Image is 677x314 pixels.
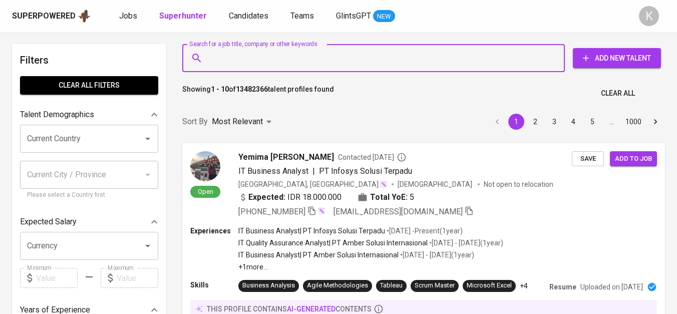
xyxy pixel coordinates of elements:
[581,52,653,65] span: Add New Talent
[615,153,652,165] span: Add to job
[385,226,463,236] p: • [DATE] - Present ( 1 year )
[584,114,600,130] button: Go to page 5
[603,117,619,127] div: …
[573,48,661,68] button: Add New Talent
[238,191,342,203] div: IDR 18.000.000
[546,114,562,130] button: Go to page 3
[290,10,316,23] a: Teams
[238,250,399,260] p: IT Business Analyst | PT Amber Solusi Internasional
[242,281,295,290] div: Business Analysis
[238,238,428,248] p: IT Quality Assurance Analyst | PT Amber Solusi Internasional
[415,281,455,290] div: Scrum Master
[119,10,139,23] a: Jobs
[380,281,403,290] div: Tableau
[639,6,659,26] div: K
[370,191,408,203] b: Total YoE:
[399,250,474,260] p: • [DATE] - [DATE] ( 1 year )
[520,281,528,291] p: +4
[467,281,512,290] div: Microsoft Excel
[287,305,335,313] span: AI-generated
[190,226,238,236] p: Experiences
[78,9,91,24] img: app logo
[27,190,151,200] p: Please select a Country first
[565,114,581,130] button: Go to page 4
[527,114,543,130] button: Go to page 2
[597,84,639,103] button: Clear All
[248,191,285,203] b: Expected:
[397,152,407,162] svg: By Batam recruiter
[182,116,208,128] p: Sort By
[36,268,78,288] input: Value
[428,238,503,248] p: • [DATE] - [DATE] ( 1 year )
[159,10,209,23] a: Superhunter
[12,9,91,24] a: Superpoweredapp logo
[236,85,268,93] b: 13482366
[238,262,503,272] p: +1 more ...
[212,113,275,131] div: Most Relevant
[182,84,334,103] p: Showing of talent profiles found
[380,180,388,188] img: magic_wand.svg
[577,153,599,165] span: Save
[333,207,463,216] span: [EMAIL_ADDRESS][DOMAIN_NAME]
[622,114,644,130] button: Go to page 1000
[117,268,158,288] input: Value
[312,165,315,177] span: |
[238,151,334,163] span: Yemima [PERSON_NAME]
[398,179,474,189] span: [DEMOGRAPHIC_DATA]
[238,207,305,216] span: [PHONE_NUMBER]
[601,87,635,100] span: Clear All
[572,151,604,167] button: Save
[141,132,155,146] button: Open
[317,207,325,215] img: magic_wand.svg
[20,212,158,232] div: Expected Salary
[20,52,158,68] h6: Filters
[20,105,158,125] div: Talent Demographics
[119,11,137,21] span: Jobs
[336,11,371,21] span: GlintsGPT
[610,151,657,167] button: Add to job
[211,85,229,93] b: 1 - 10
[373,12,395,22] span: NEW
[229,11,268,21] span: Candidates
[207,304,372,314] p: this profile contains contents
[238,166,308,176] span: IT Business Analyst
[290,11,314,21] span: Teams
[238,226,385,236] p: IT Business Analyst | PT Infosys Solusi Terpadu
[338,152,407,162] span: Contacted [DATE]
[508,114,524,130] button: page 1
[410,191,414,203] span: 5
[28,79,150,92] span: Clear All filters
[20,216,77,228] p: Expected Salary
[229,10,270,23] a: Candidates
[212,116,263,128] p: Most Relevant
[307,281,368,290] div: Agile Methodologies
[194,187,217,196] span: Open
[12,11,76,22] div: Superpowered
[20,76,158,95] button: Clear All filters
[484,179,553,189] p: Not open to relocation
[549,282,576,292] p: Resume
[190,151,220,181] img: 4d153df3dfd3d14b458e4659131a687a.jpg
[336,10,395,23] a: GlintsGPT NEW
[159,11,207,21] b: Superhunter
[319,166,412,176] span: PT Infosys Solusi Terpadu
[238,179,388,189] div: [GEOGRAPHIC_DATA], [GEOGRAPHIC_DATA]
[647,114,663,130] button: Go to next page
[20,109,94,121] p: Talent Demographics
[580,282,643,292] p: Uploaded on [DATE]
[190,280,238,290] p: Skills
[488,114,665,130] nav: pagination navigation
[141,239,155,253] button: Open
